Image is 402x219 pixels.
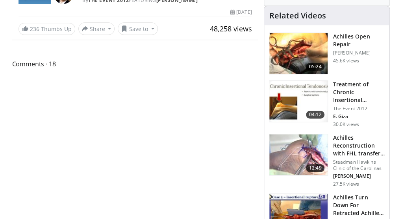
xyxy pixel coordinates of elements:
p: E. Giza [333,113,385,120]
img: O0cEsGv5RdudyPNn4xMDoxOmtxOwKG7D_1.150x105_q85_crop-smart_upscale.jpg [269,81,328,122]
h3: Achilles Reconstruction with FHL transfer and [MEDICAL_DATA] Recession [333,134,385,157]
h3: Achilles Turn Down For Retracted Achilles tear [333,193,385,217]
img: ASqSTwfBDudlPt2X4xMDoxOjA4MTsiGN.150x105_q85_crop-smart_upscale.jpg [269,134,328,175]
button: Share [78,22,115,35]
a: 04:12 Treatment of Chronic Insertional Tendonosis The Event 2012 E. Giza 30.0K views [269,80,385,128]
a: 236 Thumbs Up [19,23,75,35]
p: 45.6K views [333,58,359,64]
button: Save to [118,22,158,35]
h3: Treatment of Chronic Insertional Tendonosis [333,80,385,104]
p: 30.0K views [333,121,359,128]
p: The Event 2012 [333,106,385,112]
h3: Achilles Open Repair [333,33,385,48]
a: 05:24 Achilles Open Repair [PERSON_NAME] 45.6K views [269,33,385,74]
p: [PERSON_NAME] [333,173,385,179]
span: 236 [30,25,39,33]
p: [PERSON_NAME] [333,50,385,56]
a: 12:49 Achilles Reconstruction with FHL transfer and [MEDICAL_DATA] Recession Steadman Hawkins Cli... [269,134,385,187]
img: Achilles_open_repai_100011708_1.jpg.150x105_q85_crop-smart_upscale.jpg [269,33,328,74]
span: 12:49 [306,164,325,172]
div: [DATE] [230,9,252,16]
span: 05:24 [306,63,325,71]
p: Steadman Hawkins Clinic of the Carolinas [333,159,385,172]
span: Comments 18 [12,59,258,69]
span: 48,258 views [209,24,252,33]
h4: Related Videos [269,11,326,20]
span: 04:12 [306,111,325,119]
p: 27.5K views [333,181,359,187]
